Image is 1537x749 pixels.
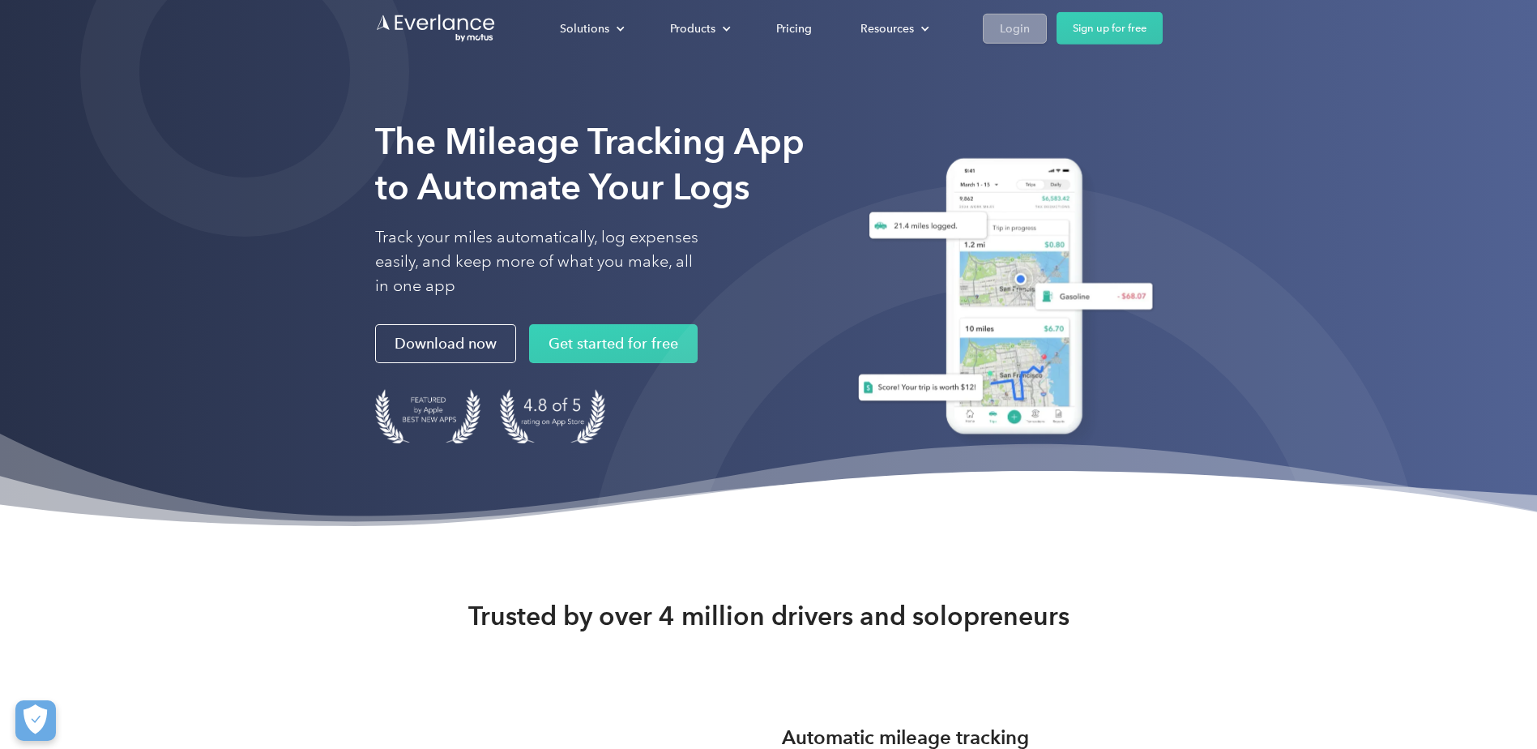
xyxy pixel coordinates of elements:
div: Resources [860,18,914,38]
a: Login [983,13,1047,43]
a: Pricing [760,14,828,42]
a: Get started for free [529,324,698,363]
img: Badge for Featured by Apple Best New Apps [375,389,480,443]
a: Download now [375,324,516,363]
p: Track your miles automatically, log expenses easily, and keep more of what you make, all in one app [375,225,699,298]
div: Products [654,14,744,42]
strong: Trusted by over 4 million drivers and solopreneurs [468,600,1069,632]
button: Cookies Settings [15,700,56,741]
div: Resources [844,14,942,42]
div: Solutions [560,18,609,38]
img: Everlance, mileage tracker app, expense tracking app [839,146,1163,453]
div: Pricing [776,18,812,38]
div: Login [1000,18,1030,38]
a: Sign up for free [1057,12,1163,45]
strong: The Mileage Tracking App to Automate Your Logs [375,120,805,208]
img: 4.9 out of 5 stars on the app store [500,389,605,443]
div: Solutions [544,14,638,42]
a: Go to homepage [375,13,497,44]
div: Products [670,18,715,38]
